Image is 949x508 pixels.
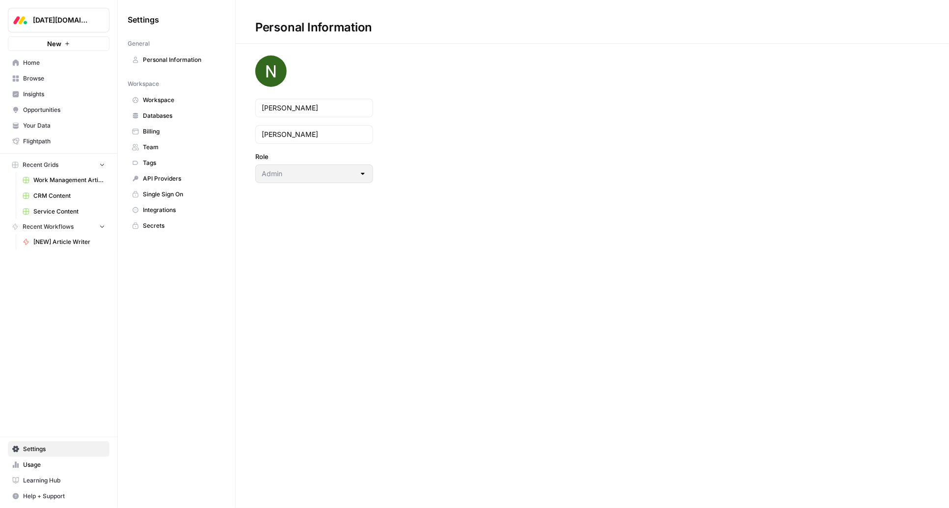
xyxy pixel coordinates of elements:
[143,143,221,152] span: Team
[11,11,29,29] img: Monday.com Logo
[18,234,109,250] a: [NEW] Article Writer
[18,188,109,204] a: CRM Content
[236,20,392,35] div: Personal Information
[128,202,225,218] a: Integrations
[255,55,287,87] img: avatar
[8,158,109,172] button: Recent Grids
[128,39,150,48] span: General
[23,106,105,114] span: Opportunities
[23,74,105,83] span: Browse
[23,121,105,130] span: Your Data
[33,15,92,25] span: [DATE][DOMAIN_NAME]
[143,55,221,64] span: Personal Information
[18,204,109,219] a: Service Content
[143,127,221,136] span: Billing
[8,86,109,102] a: Insights
[143,221,221,230] span: Secrets
[23,222,74,231] span: Recent Workflows
[143,190,221,199] span: Single Sign On
[23,58,105,67] span: Home
[128,171,225,187] a: API Providers
[23,90,105,99] span: Insights
[143,111,221,120] span: Databases
[23,460,105,469] span: Usage
[33,191,105,200] span: CRM Content
[47,39,61,49] span: New
[8,457,109,473] a: Usage
[23,476,105,485] span: Learning Hub
[18,172,109,188] a: Work Management Article Grid
[23,445,105,454] span: Settings
[8,134,109,149] a: Flightpath
[8,488,109,504] button: Help + Support
[8,118,109,134] a: Your Data
[8,55,109,71] a: Home
[128,80,159,88] span: Workspace
[128,124,225,139] a: Billing
[143,174,221,183] span: API Providers
[33,176,105,185] span: Work Management Article Grid
[8,441,109,457] a: Settings
[8,8,109,32] button: Workspace: Monday.com
[8,36,109,51] button: New
[128,139,225,155] a: Team
[8,71,109,86] a: Browse
[33,238,105,246] span: [NEW] Article Writer
[128,155,225,171] a: Tags
[128,52,225,68] a: Personal Information
[128,14,159,26] span: Settings
[128,187,225,202] a: Single Sign On
[143,159,221,167] span: Tags
[23,492,105,501] span: Help + Support
[128,108,225,124] a: Databases
[128,92,225,108] a: Workspace
[255,152,373,161] label: Role
[33,207,105,216] span: Service Content
[8,473,109,488] a: Learning Hub
[143,96,221,105] span: Workspace
[8,219,109,234] button: Recent Workflows
[23,160,58,169] span: Recent Grids
[143,206,221,214] span: Integrations
[128,218,225,234] a: Secrets
[23,137,105,146] span: Flightpath
[8,102,109,118] a: Opportunities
